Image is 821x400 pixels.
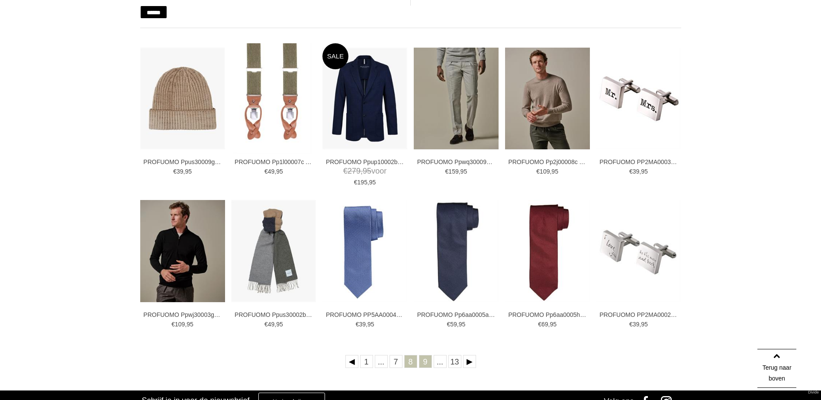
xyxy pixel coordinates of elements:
span: € [343,167,348,175]
img: PROFUOMO PP2MA0003A Accessoires [596,48,681,149]
a: PROFUOMO Pp6aa0005a Accessoires [417,311,495,319]
span: € [538,321,541,328]
span: , [457,321,459,328]
span: € [356,321,359,328]
span: 109 [540,168,550,175]
img: PROFUOMO Pp1l00007c Accessoires [233,43,312,154]
span: 39 [177,168,184,175]
span: 95 [550,321,557,328]
img: PROFUOMO Ppwj30003g Truien [140,200,225,302]
img: PROFUOMO PP2MA0002A Accessoires [596,200,681,302]
span: 279 [348,167,361,175]
a: PROFUOMO PP5AA0004A Accessoires [326,311,404,319]
span: € [629,321,633,328]
span: 95 [459,321,466,328]
span: 95 [551,168,558,175]
span: , [184,168,185,175]
a: Vorige [345,355,358,368]
span: 95 [460,168,467,175]
span: , [639,168,641,175]
span: 95 [367,321,374,328]
span: , [274,168,276,175]
span: € [354,179,357,186]
img: PROFUOMO Ppus30009g Accessoires [140,48,225,149]
span: 95 [187,321,193,328]
span: 95 [185,168,192,175]
span: € [264,321,268,328]
img: PROFUOMO Ppup10002b Colberts [322,48,407,149]
span: , [367,179,369,186]
span: 69 [541,321,548,328]
span: , [185,321,187,328]
span: 95 [276,321,283,328]
span: , [459,168,460,175]
span: € [445,168,449,175]
a: 13 [448,355,461,368]
a: PROFUOMO PP2MA0003A Accessoires [599,158,677,166]
a: PROFUOMO PP2MA0002A Accessoires [599,311,677,319]
span: 95 [276,168,283,175]
a: PROFUOMO Ppwq30009b Broeken en Pantalons [417,158,495,166]
a: Volgende [463,355,476,368]
a: 7 [390,355,402,368]
span: 159 [448,168,458,175]
span: 195 [357,179,367,186]
span: , [274,321,276,328]
span: , [548,321,550,328]
a: 1 [360,355,373,368]
a: PROFUOMO Pp6aa0005h Accessoires [508,311,586,319]
a: 9 [419,355,432,368]
span: 109 [175,321,185,328]
span: € [173,168,177,175]
a: PROFUOMO Pp2j00008c Truien [508,158,586,166]
a: Divide [808,387,819,398]
span: 95 [363,167,371,175]
span: , [550,168,551,175]
img: PROFUOMO Pp2j00008c Truien [505,48,590,149]
img: PROFUOMO Ppus30002b Accessoires [231,200,316,302]
a: 8 [404,355,417,368]
img: PROFUOMO PP5AA0004A Accessoires [322,200,407,302]
span: 39 [359,321,366,328]
a: PROFUOMO Ppus30002b Accessoires [235,311,312,319]
span: 95 [641,321,648,328]
span: € [536,168,540,175]
a: Terug naar boven [757,349,796,388]
a: ... [434,355,447,368]
span: 39 [633,321,640,328]
span: 59 [450,321,457,328]
span: , [366,321,367,328]
span: voor [326,166,404,177]
a: PROFUOMO Ppup10002b Colberts [326,158,404,166]
a: PROFUOMO Ppwj30003g Truien [143,311,221,319]
span: , [639,321,641,328]
a: PROFUOMO Pp1l00007c Accessoires [235,158,312,166]
span: , [361,167,363,175]
img: PROFUOMO Ppwq30009b Broeken en Pantalons [414,48,499,149]
img: PROFUOMO Pp6aa0005a Accessoires [414,200,499,302]
span: 95 [641,168,648,175]
span: € [447,321,450,328]
a: PROFUOMO Ppus30009g Accessoires [143,158,221,166]
span: 49 [268,168,275,175]
a: ... [375,355,388,368]
img: PROFUOMO Pp6aa0005h Accessoires [505,200,590,302]
span: 95 [369,179,376,186]
span: € [171,321,175,328]
span: € [629,168,633,175]
span: € [264,168,268,175]
span: 39 [633,168,640,175]
span: 49 [268,321,275,328]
